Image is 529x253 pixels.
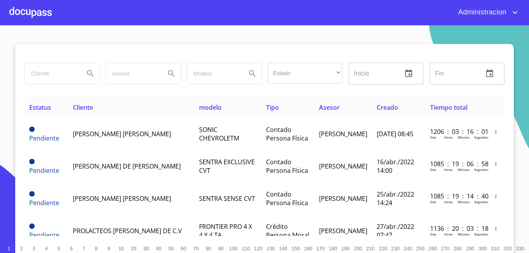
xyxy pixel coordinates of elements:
input: search [106,63,159,84]
span: 80 [206,246,211,251]
span: 8 [95,246,97,251]
button: account of current user [452,6,520,19]
span: [PERSON_NAME] DE [PERSON_NAME] [73,162,181,170]
span: [PERSON_NAME] [319,130,367,138]
p: Dias [430,167,436,172]
span: 110 [242,246,250,251]
span: 300 [478,246,487,251]
span: 10 [118,246,124,251]
span: 16/abr./2022 14:00 [377,158,414,175]
span: 210 [366,246,374,251]
span: Contado Persona Física [266,190,308,207]
span: 190 [341,246,349,251]
span: [PERSON_NAME] [PERSON_NAME] [73,130,171,138]
span: 6 [70,246,72,251]
span: 270 [441,246,449,251]
span: Pendiente [29,223,35,229]
span: Crédito Persona Moral [266,222,309,239]
span: 60 [181,246,186,251]
p: 1085 : 19 : 06 : 58 [430,160,483,168]
span: SENTRA SENSE CVT [199,194,255,203]
input: search [25,63,78,84]
p: Horas [444,135,453,139]
span: Creado [377,103,398,112]
span: [PERSON_NAME] [319,194,367,203]
p: Segundos [474,232,488,236]
p: Dias [430,200,436,204]
span: SENTRA EXCLUSIVE CVT [199,158,255,175]
span: Pendiente [29,199,59,207]
p: Minutos [458,167,470,172]
span: Tipo [266,103,279,112]
span: [DATE] 08:45 [377,130,413,138]
span: 320 [503,246,511,251]
span: 260 [428,246,437,251]
span: 310 [491,246,499,251]
p: 1136 : 20 : 03 : 18 [430,224,483,233]
span: 50 [168,246,174,251]
span: 20 [131,246,136,251]
span: Administracion [452,6,510,19]
span: Pendiente [29,134,59,142]
p: Dias [430,232,436,236]
span: 140 [279,246,287,251]
span: 30 [143,246,149,251]
span: 290 [466,246,474,251]
span: Pendiente [29,166,59,175]
p: Minutos [458,232,470,236]
p: Horas [444,200,453,204]
span: 280 [453,246,462,251]
input: search [187,63,240,84]
span: PROLACTEOS [PERSON_NAME] DE C.V [73,227,182,235]
span: [PERSON_NAME] [PERSON_NAME] [73,194,171,203]
span: [PERSON_NAME] [319,227,367,235]
span: Pendiente [29,126,35,132]
button: Search [81,64,100,83]
span: 3 [32,246,35,251]
span: 170 [316,246,324,251]
p: Segundos [474,200,488,204]
span: 160 [304,246,312,251]
p: Dias [430,135,436,139]
p: 1085 : 19 : 14 : 40 [430,192,483,200]
span: 1 [7,246,10,251]
span: Pendiente [29,191,35,197]
span: Pendiente [29,231,59,239]
span: Asesor [319,103,340,112]
span: 150 [291,246,300,251]
span: 130 [266,246,275,251]
span: 4 [45,246,48,251]
span: 70 [193,246,199,251]
span: 9 [107,246,110,251]
p: Segundos [474,167,488,172]
span: 100 [229,246,237,251]
span: 250 [416,246,424,251]
p: Horas [444,167,453,172]
button: Search [162,64,181,83]
p: Horas [444,232,453,236]
div: ​ [268,63,342,84]
span: 200 [354,246,362,251]
span: modelo [199,103,222,112]
span: 180 [329,246,337,251]
span: Tiempo total [430,103,467,112]
span: 120 [254,246,262,251]
span: Cliente [73,103,93,112]
span: Pendiente [29,159,35,164]
span: 27/abr./2022 07:47 [377,222,414,239]
button: Search [243,64,262,83]
span: Contado Persona Física [266,125,308,142]
p: 1206 : 03 : 16 : 01 [430,127,483,136]
span: 7 [82,246,85,251]
p: Segundos [474,135,488,139]
span: 330 [516,246,524,251]
span: 240 [404,246,412,251]
span: 2 [20,246,23,251]
span: [PERSON_NAME] [319,162,367,170]
span: FRONTIER PRO 4 X 4 X 4 TA [199,222,252,239]
span: 25/abr./2022 14:24 [377,190,414,207]
span: Contado Persona Física [266,158,308,175]
p: Minutos [458,200,470,204]
span: SONIC CHEVROLETM [199,125,239,142]
span: 220 [379,246,387,251]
